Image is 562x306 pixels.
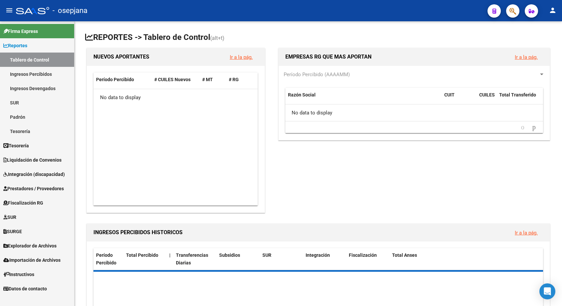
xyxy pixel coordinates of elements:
div: Open Intercom Messenger [539,283,555,299]
datatable-header-cell: Transferencias Diarias [173,248,216,270]
span: # RG [229,77,239,82]
datatable-header-cell: Fiscalización [346,248,389,270]
button: Ir a la pág. [509,227,543,239]
span: INGRESOS PERCIBIDOS HISTORICOS [93,229,183,235]
a: Ir a la pág. [515,230,538,236]
datatable-header-cell: SUR [260,248,303,270]
span: Instructivos [3,271,34,278]
datatable-header-cell: Subsidios [216,248,260,270]
h1: REPORTES -> Tablero de Control [85,32,551,44]
datatable-header-cell: Razón Social [285,88,442,110]
datatable-header-cell: Período Percibido [93,248,123,270]
div: No data to display [93,89,258,106]
span: Total Anses [392,252,417,258]
span: Período Percibido [96,77,134,82]
datatable-header-cell: Total Transferido [496,88,543,110]
button: Ir a la pág. [509,51,543,63]
span: NUEVOS APORTANTES [93,54,149,60]
span: Fiscalización RG [3,199,43,207]
span: Total Percibido [126,252,158,258]
span: Total Transferido [499,92,536,97]
span: Integración (discapacidad) [3,171,65,178]
span: Liquidación de Convenios [3,156,62,164]
span: Transferencias Diarias [176,252,208,265]
span: - osepjana [53,3,87,18]
datatable-header-cell: CUIT [442,88,477,110]
span: Reportes [3,42,27,49]
a: Ir a la pág. [515,54,538,60]
datatable-header-cell: Total Anses [389,248,538,270]
datatable-header-cell: # MT [200,73,226,87]
span: Fiscalización [349,252,377,258]
a: Ir a la pág. [230,54,253,60]
span: Integración [306,252,330,258]
span: Tesorería [3,142,29,149]
span: CUILES [479,92,495,97]
span: Subsidios [219,252,240,258]
span: Firma Express [3,28,38,35]
span: CUIT [444,92,455,97]
span: SUR [3,214,16,221]
datatable-header-cell: # RG [226,73,253,87]
span: Prestadores / Proveedores [3,185,64,192]
datatable-header-cell: | [167,248,173,270]
button: Ir a la pág. [224,51,258,63]
datatable-header-cell: Total Percibido [123,248,167,270]
mat-icon: person [549,6,557,14]
mat-icon: menu [5,6,13,14]
datatable-header-cell: Integración [303,248,346,270]
span: SURGE [3,228,22,235]
span: (alt+t) [210,35,224,41]
span: # CUILES Nuevos [154,77,191,82]
a: go to next page [529,124,539,131]
datatable-header-cell: CUILES [477,88,496,110]
span: Período Percibido (AAAAMM) [284,72,350,77]
span: Datos de contacto [3,285,47,292]
span: Importación de Archivos [3,256,61,264]
span: Período Percibido [96,252,116,265]
datatable-header-cell: Período Percibido [93,73,152,87]
div: No data to display [285,104,543,121]
span: Explorador de Archivos [3,242,57,249]
datatable-header-cell: # CUILES Nuevos [152,73,200,87]
span: | [169,252,171,258]
span: EMPRESAS RG QUE MAS APORTAN [285,54,371,60]
span: SUR [262,252,271,258]
span: # MT [202,77,213,82]
a: go to previous page [518,124,527,131]
span: Razón Social [288,92,316,97]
